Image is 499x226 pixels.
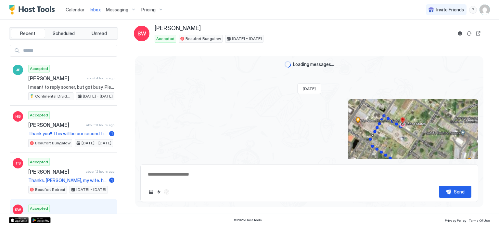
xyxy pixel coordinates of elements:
span: Scheduled [53,31,75,36]
span: JE [16,67,20,73]
span: Messaging [106,7,128,13]
a: Terms Of Use [469,217,490,223]
span: 1 [111,178,113,183]
div: Send [454,188,465,195]
span: I meant to reply sooner, but got busy. Please let me know the payment terms for our summer 2026 r... [28,84,114,90]
span: TS [15,160,21,166]
iframe: Intercom live chat [6,204,22,219]
span: Thanks. [PERSON_NAME], my wife. has a green thumb, but she has managed to kill a plant on that po... [28,178,107,183]
span: Invite Friends [436,7,464,13]
button: Send [439,186,471,198]
span: Continental Divide Retreat [35,93,72,99]
div: tab-group [9,27,118,40]
span: Inbox [90,7,101,12]
span: [DATE] - [DATE] [232,36,262,42]
span: [PERSON_NAME] [28,122,83,128]
span: [DATE] [303,86,316,91]
span: Recent [20,31,35,36]
button: Sync reservation [465,30,473,37]
span: Accepted [156,36,174,42]
button: Recent [11,29,45,38]
button: Reservation information [456,30,464,37]
span: Terms Of Use [469,219,490,222]
button: Unread [82,29,116,38]
a: App Store [9,217,29,223]
div: menu [469,6,477,14]
span: HB [15,113,21,119]
span: about 12 hours ago [86,169,114,174]
a: Calendar [66,6,84,13]
a: Host Tools Logo [9,5,58,15]
span: Accepted [30,159,48,165]
span: [PERSON_NAME] [28,168,83,175]
span: Beaufort Bungalow [35,140,70,146]
span: [PERSON_NAME] [28,75,84,82]
span: Thank you!! This will be our second time staying with you guys! We had a wonderful time the last ... [28,131,107,137]
span: © 2025 Host Tools [234,218,262,222]
button: Quick reply [155,188,163,196]
button: Scheduled [46,29,81,38]
button: Open reservation [474,30,482,37]
span: about 11 hours ago [86,123,114,127]
span: Privacy Policy [445,219,466,222]
span: Accepted [30,66,48,72]
span: Loading messages... [293,61,334,67]
span: about 4 hours ago [87,76,114,80]
span: Beaufort Retreat [35,187,65,193]
span: [DATE] - [DATE] [82,140,111,146]
span: Accepted [30,112,48,118]
span: 1 [111,131,113,136]
span: SW [137,30,146,37]
div: User profile [480,5,490,15]
span: Pricing [141,7,156,13]
div: loading [285,61,291,68]
span: Unread [92,31,107,36]
button: Upload image [147,188,155,196]
span: Accepted [30,206,48,211]
a: Privacy Policy [445,217,466,223]
a: Google Play Store [31,217,51,223]
span: Beaufort Bungalow [186,36,221,42]
span: Calendar [66,7,84,12]
a: Inbox [90,6,101,13]
span: [DATE] - [DATE] [76,187,106,193]
input: Input Field [20,45,117,56]
span: [PERSON_NAME] [155,25,201,32]
span: [DATE] - [DATE] [83,93,113,99]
